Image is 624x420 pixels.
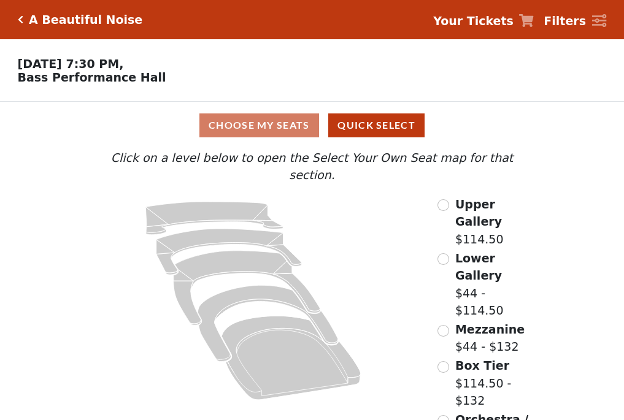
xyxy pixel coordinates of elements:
label: $44 - $114.50 [455,250,537,319]
strong: Your Tickets [433,14,514,28]
span: Mezzanine [455,323,525,336]
path: Lower Gallery - Seats Available: 38 [156,229,302,275]
a: Click here to go back to filters [18,15,23,24]
strong: Filters [544,14,586,28]
h5: A Beautiful Noise [29,13,142,27]
p: Click on a level below to open the Select Your Own Seat map for that section. [87,149,537,184]
label: $114.50 - $132 [455,357,537,410]
label: $44 - $132 [455,321,525,356]
span: Box Tier [455,359,509,372]
span: Lower Gallery [455,251,502,283]
span: Upper Gallery [455,197,502,229]
a: Filters [544,12,606,30]
button: Quick Select [328,113,425,137]
path: Orchestra / Parterre Circle - Seats Available: 14 [222,316,361,400]
a: Your Tickets [433,12,534,30]
label: $114.50 [455,196,537,248]
path: Upper Gallery - Seats Available: 273 [146,202,283,235]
